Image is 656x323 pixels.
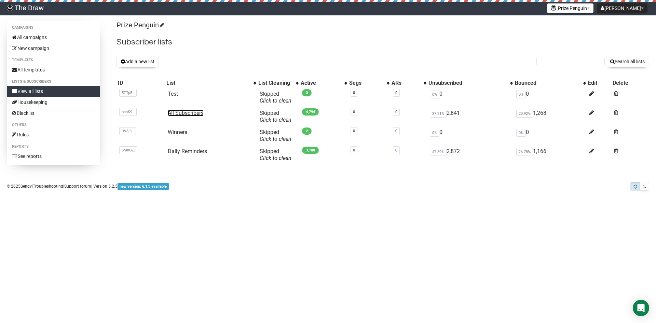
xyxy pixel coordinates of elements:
a: 0 [395,91,397,95]
a: 0 [353,129,355,133]
div: Edit [588,80,610,86]
a: Housekeeping [7,97,100,108]
li: Reports [7,143,100,151]
button: [PERSON_NAME] [597,3,647,13]
a: Support forum [64,184,91,189]
a: Click to clean [260,117,291,123]
div: Open Intercom Messenger [633,300,649,316]
span: 0% [516,129,526,137]
a: See reports [7,151,100,162]
th: Bounced: No sort applied, activate to apply an ascending sort [514,78,587,88]
th: List: No sort applied, activate to apply an ascending sort [165,78,257,88]
a: 0 [353,148,355,152]
button: Prize Penguin [547,3,593,13]
a: All templates [7,64,100,75]
th: Unsubscribed: No sort applied, activate to apply an ascending sort [427,78,514,88]
span: Skipped [260,148,291,161]
th: Edit: No sort applied, sorting is disabled [587,78,611,88]
a: Sendy [20,184,32,189]
a: Prize Penguin [117,21,163,29]
span: 2 [302,127,312,135]
a: Click to clean [260,155,291,161]
a: Test [168,91,178,97]
th: ID: No sort applied, sorting is disabled [117,78,165,88]
p: © 2025 | | | Version 5.2.5 [7,183,169,190]
th: List Cleaning: No sort applied, activate to apply an ascending sort [257,78,299,88]
td: 0 [514,126,587,145]
th: ARs: No sort applied, activate to apply an ascending sort [390,78,427,88]
a: 0 [353,110,355,114]
h2: Subscriber lists [117,36,649,48]
span: 37.21% [430,110,447,118]
li: Others [7,121,100,129]
button: Add a new list [117,56,159,67]
a: View all lists [7,86,100,97]
td: 2,841 [427,107,514,126]
span: Skipped [260,129,291,142]
td: 0 [427,126,514,145]
img: 2.png [551,5,556,11]
li: Templates [7,56,100,64]
span: 0 [302,89,312,96]
span: new version: 6.1.3 available [118,183,169,190]
td: 1,268 [514,107,587,126]
div: Bounced [515,80,580,86]
span: 5TTp5.. [119,89,137,97]
a: Daily Reminders [168,148,207,154]
a: 0 [353,91,355,95]
div: ARs [392,80,421,86]
th: Delete: No sort applied, sorting is disabled [611,78,649,88]
th: Active: No sort applied, activate to apply an ascending sort [299,78,348,88]
a: Rules [7,129,100,140]
a: New campaign [7,43,100,54]
span: 0% [430,91,439,98]
button: Search all lists [606,56,649,67]
td: 1,166 [514,145,587,164]
a: Click to clean [260,136,291,142]
a: Troubleshooting [33,184,63,189]
td: 0 [427,88,514,107]
a: 0 [395,110,397,114]
a: Click to clean [260,97,291,104]
span: 20.92% [516,110,533,118]
td: 2,872 [427,145,514,164]
li: Campaigns [7,24,100,32]
div: Active [301,80,341,86]
a: All campaigns [7,32,100,43]
div: List Cleaning [258,80,292,86]
span: 0% [430,129,439,137]
span: 0% [516,91,526,98]
span: 5MhGv.. [119,146,137,154]
th: Segs: No sort applied, activate to apply an ascending sort [348,78,390,88]
a: new version: 6.1.3 available [118,184,169,189]
div: Unsubscribed [428,80,507,86]
a: 0 [395,148,397,152]
td: 0 [514,88,587,107]
a: 0 [395,129,397,133]
span: 3,188 [302,147,319,154]
li: Lists & subscribers [7,78,100,86]
span: 4,794 [302,108,319,116]
span: ocnK9.. [119,108,137,116]
img: 8741706495bd7f5de7187490d1791609 [7,5,13,11]
a: Blacklist [7,108,100,119]
div: Delete [613,80,648,86]
div: List [166,80,250,86]
span: UV8I6.. [119,127,136,135]
span: Skipped [260,110,291,123]
a: All Subscribers [168,110,204,116]
span: 47.39% [430,148,447,156]
a: Winners [168,129,187,135]
span: 26.78% [516,148,533,156]
div: ID [118,80,164,86]
div: Segs [349,80,383,86]
span: Skipped [260,91,291,104]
